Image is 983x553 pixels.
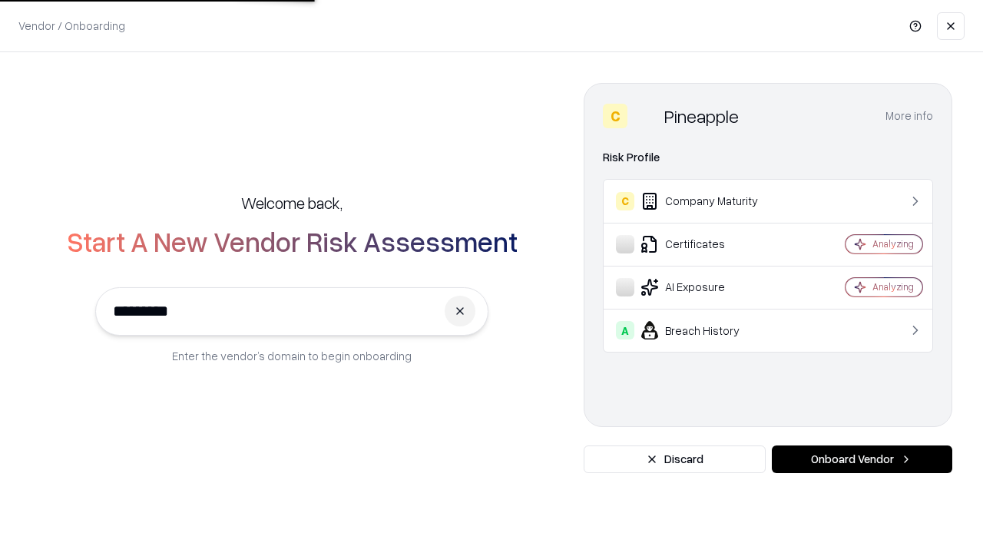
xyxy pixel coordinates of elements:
[616,278,799,296] div: AI Exposure
[172,348,412,364] p: Enter the vendor’s domain to begin onboarding
[603,148,933,167] div: Risk Profile
[616,192,634,210] div: C
[634,104,658,128] img: Pineapple
[772,445,952,473] button: Onboard Vendor
[18,18,125,34] p: Vendor / Onboarding
[603,104,627,128] div: C
[616,321,634,339] div: A
[664,104,739,128] div: Pineapple
[616,192,799,210] div: Company Maturity
[616,321,799,339] div: Breach History
[584,445,766,473] button: Discard
[872,237,914,250] div: Analyzing
[67,226,518,257] h2: Start A New Vendor Risk Assessment
[872,280,914,293] div: Analyzing
[885,102,933,130] button: More info
[616,235,799,253] div: Certificates
[241,192,343,214] h5: Welcome back,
